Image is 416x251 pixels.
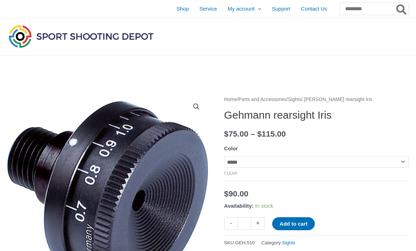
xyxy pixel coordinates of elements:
a: Clear options [224,171,238,175]
span: Availability: [224,203,254,209]
bdi: 75.00 [224,130,249,138]
span: GEH.510 [235,240,255,245]
a: Sights [288,97,301,102]
img: Sport Shooting Depot [7,23,155,49]
a: Sights [282,240,295,245]
span: $ [224,130,229,138]
a: View full-screen image gallery [190,100,203,113]
a: - [224,217,238,230]
a: Parts and Accessories [238,97,287,102]
input: Product quantity [238,217,251,230]
span: $ [224,189,229,198]
span: Category: [261,238,295,247]
h1: Gehmann rearsight Iris [224,109,409,121]
button: Add to cart [272,217,315,230]
bdi: 90.00 [224,189,249,198]
span: $ [257,130,262,138]
span: – [251,130,255,138]
bdi: 115.00 [257,130,286,138]
button: Search [395,3,409,15]
nav: Breadcrumb [224,95,409,104]
label: Color [224,145,238,151]
span: In stock [255,203,273,209]
a: Home [224,97,237,102]
a: + [251,217,265,230]
span: SKU: [224,238,255,247]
